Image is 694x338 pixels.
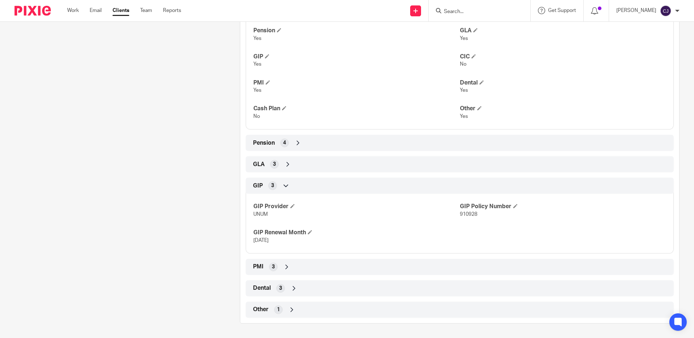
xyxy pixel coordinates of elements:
[253,212,268,217] span: UNUM
[460,105,666,112] h4: Other
[253,161,265,168] span: GLA
[460,88,468,93] span: Yes
[253,36,261,41] span: Yes
[460,27,666,34] h4: GLA
[272,263,275,271] span: 3
[279,285,282,292] span: 3
[660,5,671,17] img: svg%3E
[253,79,460,87] h4: PMI
[460,212,477,217] span: 910928
[253,88,261,93] span: Yes
[253,62,261,67] span: Yes
[253,229,460,236] h4: GIP Renewal Month
[443,9,509,15] input: Search
[460,79,666,87] h4: Dental
[460,203,666,210] h4: GIP Policy Number
[253,263,264,271] span: PMI
[253,53,460,61] h4: GIP
[140,7,152,14] a: Team
[273,161,276,168] span: 3
[253,238,269,243] span: [DATE]
[253,114,260,119] span: No
[460,53,666,61] h4: CIC
[253,203,460,210] h4: GIP Provider
[283,139,286,147] span: 4
[271,182,274,189] span: 3
[548,8,576,13] span: Get Support
[460,114,468,119] span: Yes
[163,7,181,14] a: Reports
[253,27,460,34] h4: Pension
[15,6,51,16] img: Pixie
[90,7,102,14] a: Email
[460,36,468,41] span: Yes
[253,306,269,313] span: Other
[460,62,466,67] span: No
[616,7,656,14] p: [PERSON_NAME]
[253,139,275,147] span: Pension
[277,306,280,313] span: 1
[253,182,263,190] span: GIP
[253,284,271,292] span: Dental
[67,7,79,14] a: Work
[253,105,460,112] h4: Cash Plan
[113,7,129,14] a: Clients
